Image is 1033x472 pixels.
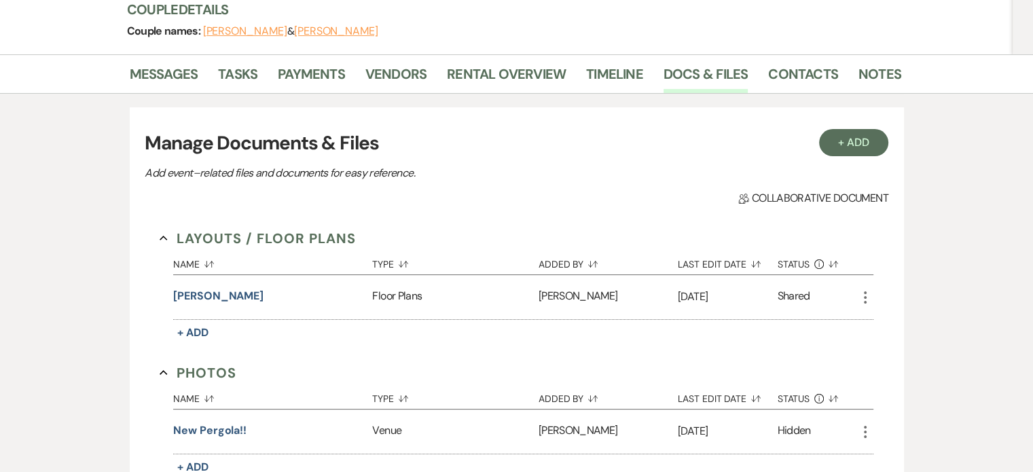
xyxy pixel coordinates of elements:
span: + Add [177,325,209,340]
span: Couple names: [127,24,203,38]
button: Added By [539,249,678,274]
p: [DATE] [678,422,778,440]
span: & [203,24,378,38]
button: [PERSON_NAME] [173,288,264,304]
button: Type [372,249,538,274]
a: Vendors [365,63,427,93]
button: Type [372,383,538,409]
button: Added By [539,383,678,409]
span: Status [778,394,810,403]
button: [PERSON_NAME] [203,26,287,37]
button: Name [173,249,372,274]
button: [PERSON_NAME] [294,26,378,37]
p: Add event–related files and documents for easy reference. [145,164,620,182]
button: + Add [173,323,213,342]
div: [PERSON_NAME] [539,275,678,319]
div: Floor Plans [372,275,538,319]
a: Docs & Files [664,63,748,93]
a: Notes [858,63,901,93]
span: Status [778,259,810,269]
a: Rental Overview [447,63,566,93]
div: Hidden [778,422,811,441]
button: Layouts / Floor Plans [160,228,356,249]
button: Status [778,249,857,274]
div: Shared [778,288,810,306]
div: [PERSON_NAME] [539,410,678,454]
a: Messages [130,63,198,93]
a: Tasks [218,63,257,93]
a: Contacts [768,63,838,93]
a: Payments [278,63,345,93]
span: Collaborative document [738,190,888,206]
button: Last Edit Date [678,249,778,274]
button: Last Edit Date [678,383,778,409]
button: New Pergola!! [173,422,247,439]
button: + Add [819,129,888,156]
div: Venue [372,410,538,454]
button: Status [778,383,857,409]
a: Timeline [586,63,643,93]
button: Photos [160,363,236,383]
button: Name [173,383,372,409]
p: [DATE] [678,288,778,306]
h3: Manage Documents & Files [145,129,888,158]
